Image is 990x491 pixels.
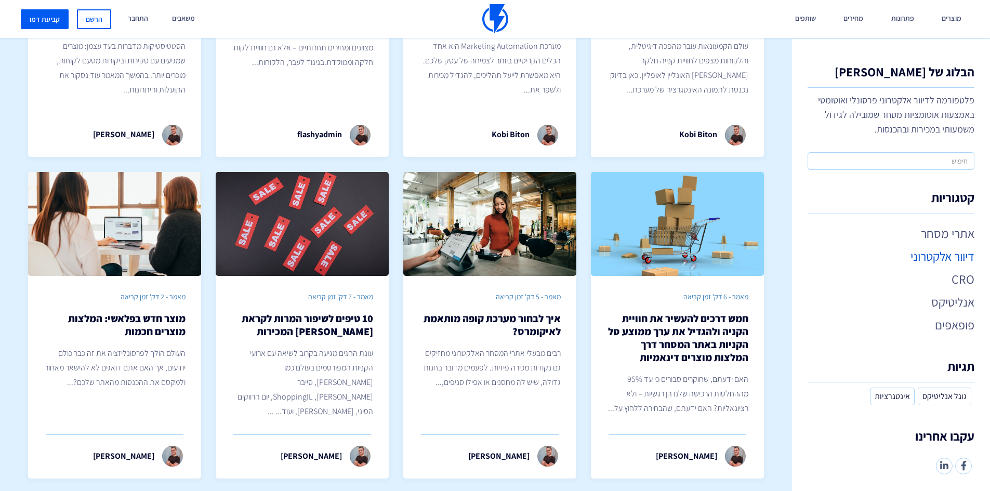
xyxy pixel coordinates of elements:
[808,360,974,382] h4: תגיות
[683,292,748,301] span: מאמר - 6 דק' זמן קריאה
[808,65,974,88] h1: הבלוג של [PERSON_NAME]
[419,312,560,338] h2: איך לבחור מערכת קופה מותאמת לאיקומרס?
[492,129,530,141] p: Kobi Biton
[44,39,185,97] p: הסטטיסטיקות מדברות בעד עצמן: מוצרים שמגיעים עם סקירות וביקורות מטעם לקוחות, מוכרים יותר. בהמשך המ...
[44,312,185,338] h2: מוצר חדש בפלאשי: המלצות מוצרים חכמות
[870,388,915,405] a: אינטגרציות
[808,224,974,242] a: אתרי מסחר
[808,152,974,170] input: חיפוש
[93,129,154,141] p: [PERSON_NAME]
[231,26,373,70] p: עולם האיקומרס של היום דורש לא רק מוצרים מצוינים ומחירים תחרותיים – אלא גם חוויית לקוח חלקה וממוקד...
[28,172,201,479] a: מאמר - 2 דק' זמן קריאה מוצר חדש בפלאשי: המלצות מוצרים חכמות העולם הולך לפרסונליזציה את זה כבר כול...
[808,316,974,334] a: פופאפים
[44,346,185,390] p: העולם הולך לפרסונליזציה את זה כבר כולם יודעים, אך האם אתם דואגים לא להישאר מאחור ולמקסם את ההכנסו...
[281,450,342,462] p: [PERSON_NAME]
[308,292,373,301] span: מאמר - 7 דק' זמן קריאה
[496,292,561,301] span: מאמר - 5 דק' זמן קריאה
[121,292,186,301] span: מאמר - 2 דק' זמן קריאה
[808,429,974,452] h4: עקבו אחרינו
[808,191,974,214] h4: קטגוריות
[679,129,717,141] p: Kobi Biton
[468,450,530,462] p: [PERSON_NAME]
[297,129,342,141] p: flashyadmin
[808,93,974,137] p: פלטפורמה לדיוור אלקטרוני פרסונלי ואוטומטי באמצעות אוטומציות מסחר שמובילה לגידול משמעותי במכירות ו...
[918,388,971,405] a: גוגל אנליטיקס
[606,39,748,97] p: עולם הקמעונאות עובר מהפכה דיגיטלית, והלקוחות מצפים לחוויית קנייה חלקה [PERSON_NAME] האונליין לאופ...
[77,9,111,29] a: הרשם
[606,372,748,416] p: האם ידעתם, שחוקרים סבורים כי עד 95% מההחלטות הרכישה שלנו הן רגשיות – ולא רציונאליות? האם ידעתם, ש...
[403,172,576,479] a: מאמר - 5 דק' זמן קריאה איך לבחור מערכת קופה מותאמת לאיקומרס? רבים מבעלי אתרי המסחר האלקטרוני מחזי...
[656,450,717,462] p: [PERSON_NAME]
[606,312,748,364] h2: חמש דרכים להעשיר את חוויית הקניה ולהגדיל את ערך ממוצע סל הקניות באתר המסחר דרך המלצות מוצרים דינא...
[808,293,974,311] a: אנליטיקס
[808,270,974,288] a: CRO
[231,346,373,419] p: עונת החגים מגיעה בקרוב לשיאה עם ארועי הקניות המפורסמים בעולם כמו [PERSON_NAME], סייבר [PERSON_NAM...
[231,312,373,338] h2: 10 טיפים לשיפור המרות לקראת [PERSON_NAME] המכירות
[21,9,69,29] a: קביעת דמו
[216,172,388,479] a: מאמר - 7 דק' זמן קריאה 10 טיפים לשיפור המרות לקראת [PERSON_NAME] המכירות עונת החגים מגיעה בקרוב ל...
[93,450,154,462] p: [PERSON_NAME]
[591,172,763,479] a: מאמר - 6 דק' זמן קריאה חמש דרכים להעשיר את חוויית הקניה ולהגדיל את ערך ממוצע סל הקניות באתר המסחר...
[419,39,560,97] p: מערכת Marketing Automation היא אחד הכלים הקריטיים ביותר לצמיחה של עסק שלכם. היא מאפשרת לייעל תהלי...
[808,247,974,265] a: דיוור אלקטרוני
[419,346,560,390] p: רבים מבעלי אתרי המסחר האלקטרוני מחזיקים גם נקודות מכירה פיזיות. לפעמים מדובר בחנות גדולה, שיש לה ...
